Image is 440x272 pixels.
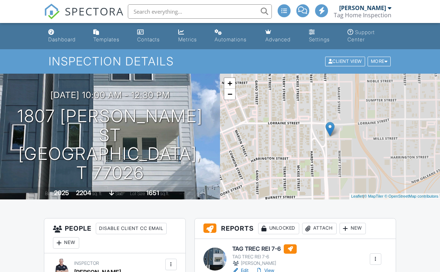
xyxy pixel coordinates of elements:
[224,89,235,100] a: Zoom out
[49,55,391,68] h1: Inspection Details
[178,36,197,42] div: Metrics
[96,223,167,234] div: Disable Client CC Email
[195,218,396,239] h3: Reports
[128,4,272,19] input: Search everything...
[232,254,297,260] div: TAG TREC REI 7-6
[134,26,170,46] a: Contacts
[232,260,297,267] div: [PERSON_NAME]
[90,26,129,46] a: Templates
[115,191,123,196] span: slab
[212,26,257,46] a: Automations (Advanced)
[160,191,169,196] span: sq.ft.
[130,191,145,196] span: Lot Size
[309,36,330,42] div: Settings
[324,58,367,64] a: Client View
[351,194,363,198] a: Leaflet
[12,107,208,183] h1: 1807 [PERSON_NAME] St [GEOGRAPHIC_DATA], T 77026
[334,11,391,19] div: Tag Home Inspection
[364,194,383,198] a: © MapTiler
[215,36,247,42] div: Automations
[339,4,386,11] div: [PERSON_NAME]
[146,189,159,197] div: 1651
[44,218,185,253] h3: People
[65,4,124,19] span: SPECTORA
[347,29,375,42] div: Support Center
[93,36,120,42] div: Templates
[175,26,206,46] a: Metrics
[54,189,69,197] div: 2025
[45,26,85,46] a: Dashboard
[48,36,76,42] div: Dashboard
[345,26,394,46] a: Support Center
[302,223,337,234] div: Attach
[325,57,365,66] div: Client View
[76,189,91,197] div: 2204
[368,57,391,66] div: More
[258,223,299,234] div: Unlocked
[92,191,102,196] span: sq. ft.
[50,90,170,100] h3: [DATE] 10:00 am - 12:30 pm
[44,10,124,25] a: SPECTORA
[44,4,60,19] img: The Best Home Inspection Software - Spectora
[137,36,160,42] div: Contacts
[232,244,297,254] h6: TAG TREC REI 7-6
[224,78,235,89] a: Zoom in
[265,36,291,42] div: Advanced
[45,191,53,196] span: Built
[385,194,438,198] a: © OpenStreetMap contributors
[262,26,300,46] a: Advanced
[74,261,99,266] span: Inspector
[53,237,79,249] div: New
[340,223,366,234] div: New
[349,193,440,199] div: |
[232,244,297,267] a: TAG TREC REI 7-6 TAG TREC REI 7-6 [PERSON_NAME]
[306,26,339,46] a: Settings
